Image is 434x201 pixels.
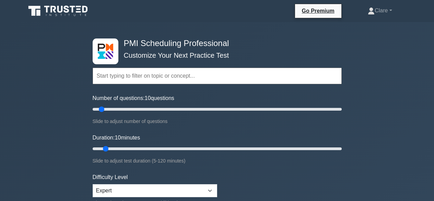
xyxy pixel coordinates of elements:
[145,95,151,101] span: 10
[298,7,339,15] a: Go Premium
[93,157,342,165] div: Slide to adjust test duration (5-120 minutes)
[93,117,342,125] div: Slide to adjust number of questions
[115,135,121,141] span: 10
[121,38,308,48] h4: PMI Scheduling Professional
[351,4,408,18] a: Clare
[93,94,174,102] label: Number of questions: questions
[93,68,342,84] input: Start typing to filter on topic or concept...
[93,173,128,181] label: Difficulty Level
[93,134,140,142] label: Duration: minutes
